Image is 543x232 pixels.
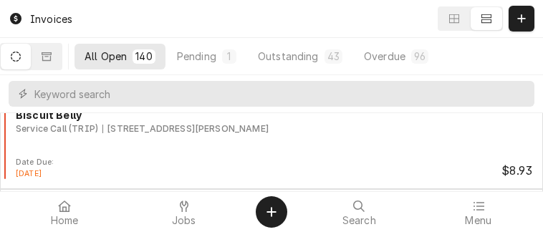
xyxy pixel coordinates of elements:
span: Menu [465,215,491,226]
div: Object Subtext [16,122,532,135]
div: Outstanding [258,49,319,64]
span: Search [342,215,376,226]
a: Search [300,195,418,229]
div: 1 [225,49,234,64]
a: Menu [420,195,538,229]
div: Pending [177,49,216,64]
div: 43 [327,49,340,64]
div: Object Extra Context Footer Label [16,157,54,168]
div: Object Title [16,107,532,122]
div: Object Subtext Primary [16,122,98,135]
div: Card Footer [6,157,537,180]
div: All Open [85,49,127,64]
button: Create Object [256,196,287,228]
div: 140 [135,49,152,64]
span: Home [51,215,79,226]
div: Card Footer Primary Content [501,163,532,180]
div: Card Body [6,107,537,135]
div: Card Footer Extra Context [16,157,54,180]
div: Object Subtext Secondary [102,122,269,135]
a: Jobs [125,195,244,229]
span: Jobs [172,215,196,226]
div: Object Extra Context Footer Value [16,168,54,180]
input: Keyword search [34,81,527,107]
span: [DATE] [16,169,42,178]
div: Overdue [364,49,405,64]
a: Home [6,195,124,229]
div: 96 [414,49,426,64]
